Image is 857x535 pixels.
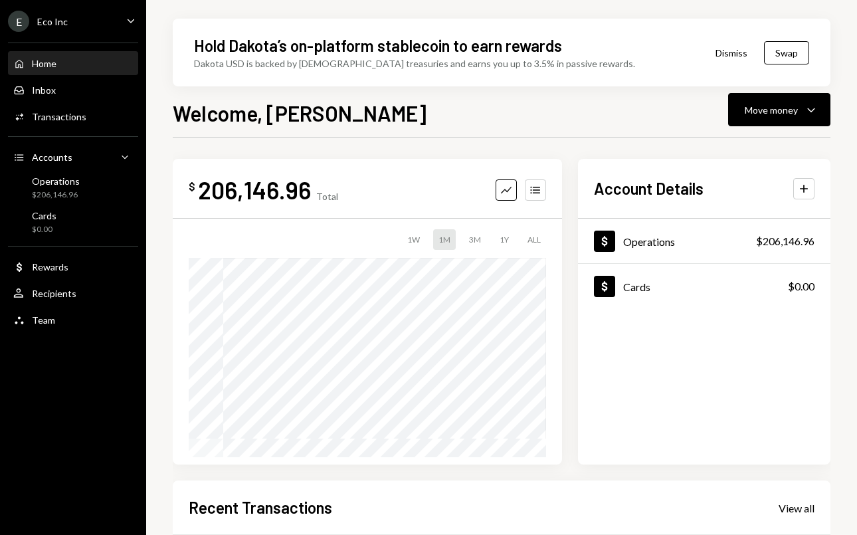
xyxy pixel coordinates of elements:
div: $ [189,180,195,193]
a: Team [8,308,138,332]
div: Operations [623,235,675,248]
button: Dismiss [699,37,764,68]
h1: Welcome, [PERSON_NAME] [173,100,427,126]
div: Hold Dakota’s on-platform stablecoin to earn rewards [194,35,562,56]
div: 206,146.96 [198,175,311,205]
div: $206,146.96 [756,233,814,249]
div: Eco Inc [37,16,68,27]
a: Home [8,51,138,75]
button: Swap [764,41,809,64]
a: Cards$0.00 [8,206,138,238]
a: Operations$206,146.96 [8,171,138,203]
div: Accounts [32,152,72,163]
div: 3M [464,229,486,250]
div: 1W [402,229,425,250]
a: Rewards [8,255,138,278]
div: Total [316,191,338,202]
div: Operations [32,175,80,187]
a: Recipients [8,281,138,305]
div: Recipients [32,288,76,299]
a: View all [779,500,814,515]
div: $0.00 [32,224,56,235]
a: Operations$206,146.96 [578,219,830,263]
button: Move money [728,93,830,126]
div: Team [32,314,55,326]
a: Accounts [8,145,138,169]
div: Move money [745,103,798,117]
a: Inbox [8,78,138,102]
div: Inbox [32,84,56,96]
div: 1Y [494,229,514,250]
div: E [8,11,29,32]
div: $0.00 [788,278,814,294]
div: View all [779,502,814,515]
a: Cards$0.00 [578,264,830,308]
div: ALL [522,229,546,250]
div: 1M [433,229,456,250]
div: Cards [32,210,56,221]
div: Rewards [32,261,68,272]
a: Transactions [8,104,138,128]
div: Dakota USD is backed by [DEMOGRAPHIC_DATA] treasuries and earns you up to 3.5% in passive rewards. [194,56,635,70]
div: Transactions [32,111,86,122]
div: $206,146.96 [32,189,80,201]
div: Cards [623,280,650,293]
h2: Account Details [594,177,704,199]
div: Home [32,58,56,69]
h2: Recent Transactions [189,496,332,518]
